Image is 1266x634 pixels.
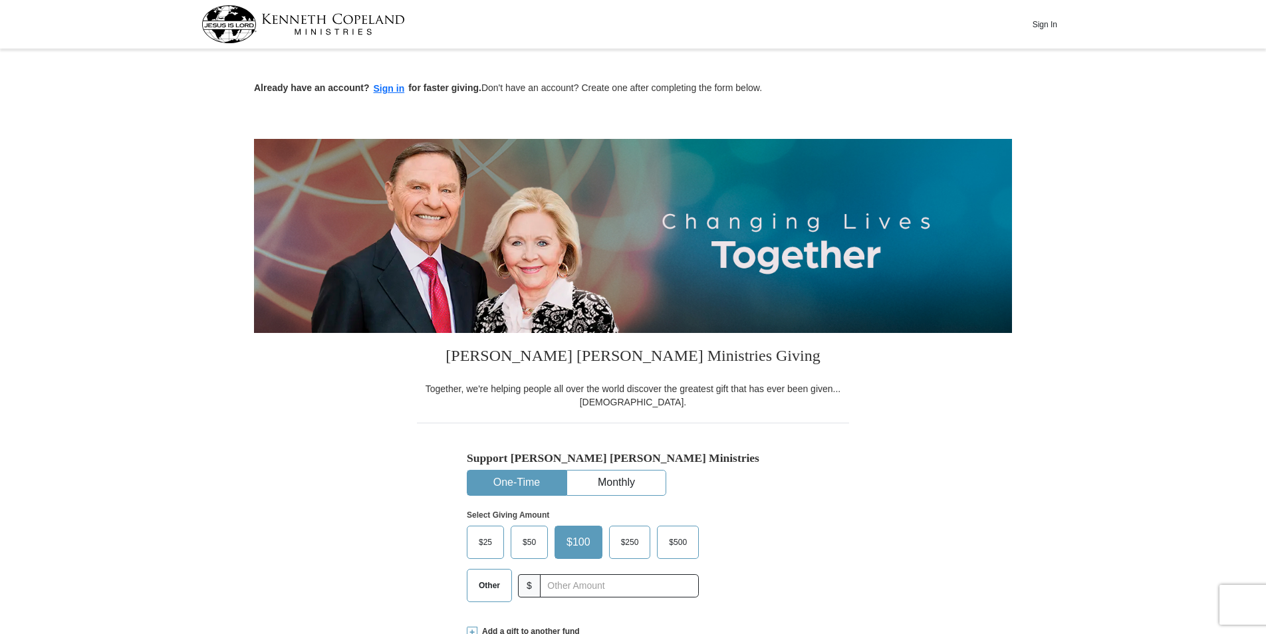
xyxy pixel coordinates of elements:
button: Monthly [567,471,666,495]
p: Don't have an account? Create one after completing the form below. [254,81,1012,96]
span: $100 [560,532,597,552]
span: $500 [662,532,694,552]
img: kcm-header-logo.svg [201,5,405,43]
strong: Already have an account? for faster giving. [254,82,481,93]
span: Other [472,576,507,595]
input: Other Amount [540,574,699,597]
strong: Select Giving Amount [467,510,549,520]
span: $50 [516,532,543,552]
button: One-Time [467,471,566,495]
div: Together, we're helping people all over the world discover the greatest gift that has ever been g... [417,382,849,409]
button: Sign in [370,81,409,96]
span: $ [518,574,541,597]
span: $25 [472,532,499,552]
h3: [PERSON_NAME] [PERSON_NAME] Ministries Giving [417,333,849,382]
h5: Support [PERSON_NAME] [PERSON_NAME] Ministries [467,451,799,465]
button: Sign In [1025,14,1065,35]
span: $250 [614,532,646,552]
